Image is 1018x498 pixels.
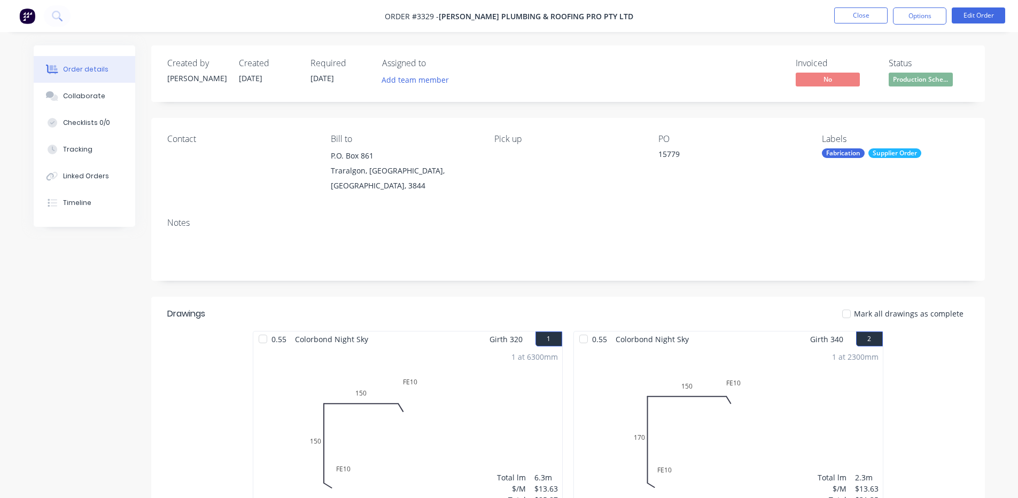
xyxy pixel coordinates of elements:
[63,91,105,101] div: Collaborate
[489,331,523,347] span: Girth 320
[439,11,633,21] span: [PERSON_NAME] PLUMBING & ROOFING PRO PTY LTD
[167,218,969,228] div: Notes
[239,73,262,83] span: [DATE]
[63,145,92,154] div: Tracking
[889,73,953,89] button: Production Sche...
[854,308,963,319] span: Mark all drawings as complete
[267,331,291,347] span: 0.55
[291,331,372,347] span: Colorbond Night Sky
[893,7,946,25] button: Options
[167,58,226,68] div: Created by
[34,163,135,189] button: Linked Orders
[19,8,35,24] img: Factory
[167,73,226,84] div: [PERSON_NAME]
[658,134,805,144] div: PO
[796,58,876,68] div: Invoiced
[855,483,879,494] div: $13.63
[952,7,1005,23] button: Edit Order
[534,472,558,483] div: 6.3m
[856,331,883,346] button: 2
[889,73,953,86] span: Production Sche...
[658,148,792,163] div: 15779
[822,148,865,158] div: Fabrication
[63,118,110,128] div: Checklists 0/0
[588,331,611,347] span: 0.55
[310,73,334,83] span: [DATE]
[382,58,489,68] div: Assigned to
[385,11,439,21] span: Order #3329 -
[63,198,91,208] div: Timeline
[376,73,454,87] button: Add team member
[855,472,879,483] div: 2.3m
[497,472,526,483] div: Total lm
[63,171,109,181] div: Linked Orders
[832,351,879,362] div: 1 at 2300mm
[63,65,108,74] div: Order details
[810,331,843,347] span: Girth 340
[34,56,135,83] button: Order details
[34,136,135,163] button: Tracking
[331,134,477,144] div: Bill to
[239,58,298,68] div: Created
[834,7,888,23] button: Close
[331,148,477,163] div: P.O. Box 861
[167,134,314,144] div: Contact
[534,483,558,494] div: $13.63
[34,189,135,216] button: Timeline
[34,83,135,109] button: Collaborate
[310,58,369,68] div: Required
[818,483,846,494] div: $/M
[34,109,135,136] button: Checklists 0/0
[331,148,477,193] div: P.O. Box 861Traralgon, [GEOGRAPHIC_DATA], [GEOGRAPHIC_DATA], 3844
[511,351,558,362] div: 1 at 6300mm
[796,73,860,86] span: No
[382,73,455,87] button: Add team member
[497,483,526,494] div: $/M
[889,58,969,68] div: Status
[611,331,693,347] span: Colorbond Night Sky
[535,331,562,346] button: 1
[167,307,205,320] div: Drawings
[331,163,477,193] div: Traralgon, [GEOGRAPHIC_DATA], [GEOGRAPHIC_DATA], 3844
[818,472,846,483] div: Total lm
[494,134,641,144] div: Pick up
[868,148,921,158] div: Supplier Order
[822,134,968,144] div: Labels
